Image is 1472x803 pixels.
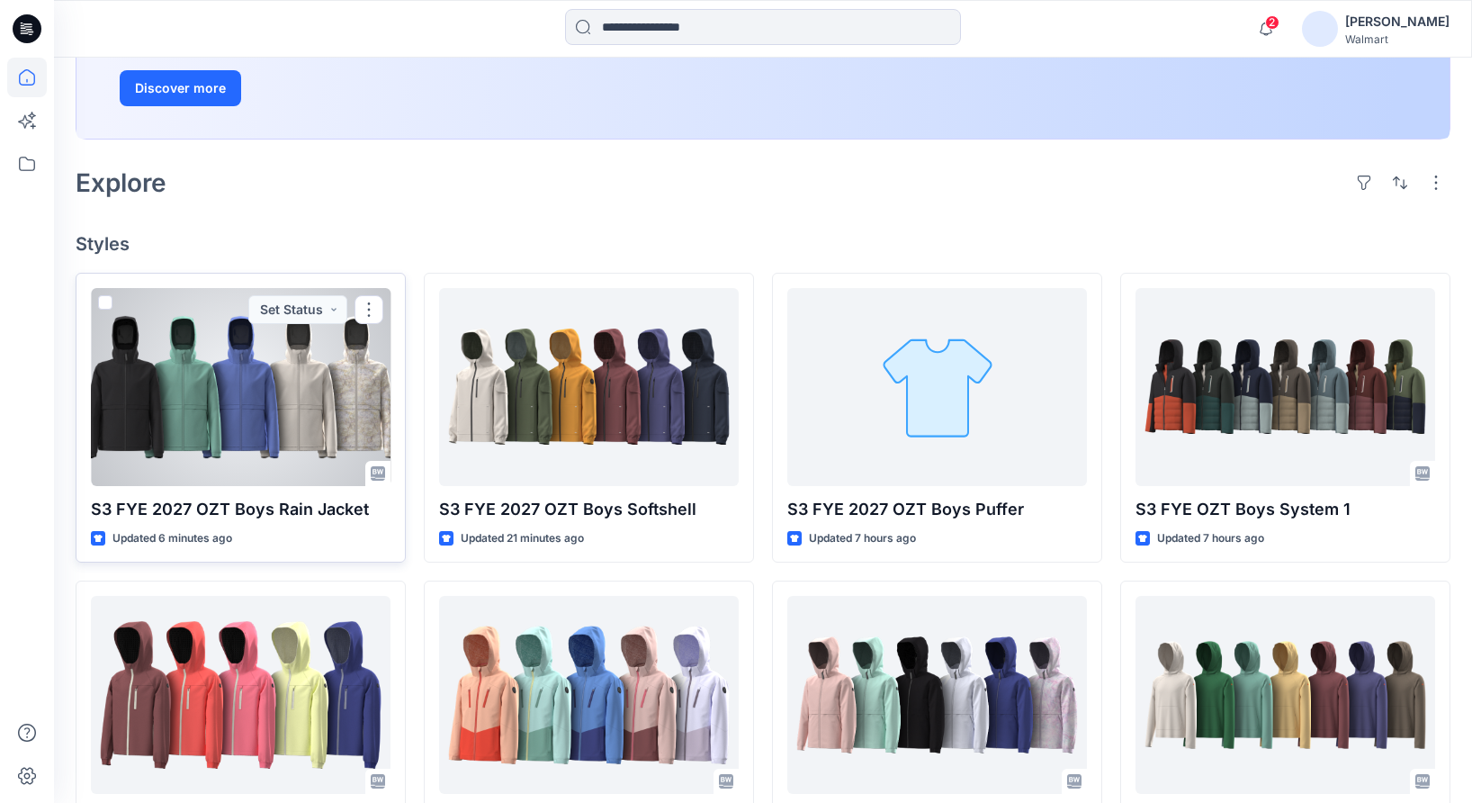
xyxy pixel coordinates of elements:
[76,233,1450,255] h4: Styles
[91,596,390,794] a: S3 FYE 2027 OZT Grls Softshell
[1345,11,1450,32] div: [PERSON_NAME]
[1265,15,1279,30] span: 2
[787,596,1087,794] a: S3 FYE 2027 OZT Girls Rain Shell
[120,70,241,106] button: Discover more
[91,497,390,522] p: S3 FYE 2027 OZT Boys Rain Jacket
[1157,529,1264,548] p: Updated 7 hours ago
[1135,596,1435,794] a: S3 FYE 2027 Boys hiking shirt Raglan Slv
[1135,497,1435,522] p: S3 FYE OZT Boys System 1
[439,497,739,522] p: S3 FYE 2027 OZT Boys Softshell
[787,288,1087,486] a: S3 FYE 2027 OZT Boys Puffer
[461,529,584,548] p: Updated 21 minutes ago
[76,168,166,197] h2: Explore
[439,596,739,794] a: S3 FYE 2027 OZT Girls System
[120,70,525,106] a: Discover more
[439,288,739,486] a: S3 FYE 2027 OZT Boys Softshell
[809,529,916,548] p: Updated 7 hours ago
[1302,11,1338,47] img: avatar
[787,497,1087,522] p: S3 FYE 2027 OZT Boys Puffer
[1345,32,1450,46] div: Walmart
[91,288,390,486] a: S3 FYE 2027 OZT Boys Rain Jacket
[1135,288,1435,486] a: S3 FYE OZT Boys System 1
[112,529,232,548] p: Updated 6 minutes ago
